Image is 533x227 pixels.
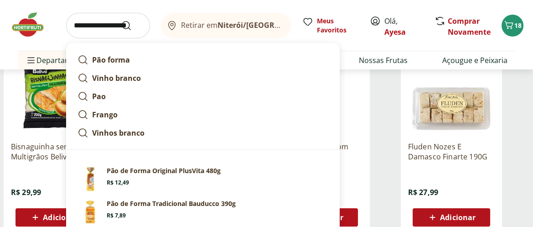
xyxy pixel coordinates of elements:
strong: Vinhos branco [92,128,145,138]
span: R$ 7,89 [107,212,126,219]
strong: Frango [92,110,118,120]
span: R$ 12,49 [107,179,129,186]
img: Fluden Nozes E Damasco Finarte 190G [408,48,495,134]
button: Adicionar [16,208,93,227]
strong: Pão forma [92,55,130,65]
span: Departamentos [26,49,91,71]
img: Pão de Forma Original Plus Vita 480g [78,166,103,192]
span: R$ 27,99 [408,187,438,197]
a: Vinho branco [74,69,332,87]
span: Adicionar [440,214,476,221]
span: R$ 29,99 [11,187,41,197]
a: Fluden Nozes E Damasco Finarte 190G [408,142,495,162]
button: Menu [26,49,36,71]
p: Pão de Forma Original PlusVita 480g [107,166,221,175]
a: Ayesa [384,27,406,37]
span: Olá, [384,16,425,37]
button: Carrinho [502,15,523,37]
span: 18 [514,21,522,30]
a: Pão forma [74,51,332,69]
img: Hortifruti [10,11,55,38]
b: Niterói/[GEOGRAPHIC_DATA] [217,20,321,30]
a: Pao [74,87,332,106]
a: Frango [74,106,332,124]
button: Retirar emNiterói/[GEOGRAPHIC_DATA] [161,13,291,38]
span: Retirar em [181,21,282,29]
a: Comprar Novamente [448,16,491,37]
a: Vinhos branco [74,124,332,142]
img: Bisnaguinha sem Glúten Multigrãos Belive 200g [11,48,98,134]
strong: Vinho branco [92,73,141,83]
a: Nossas Frutas [359,55,408,66]
a: Pão de Forma Original Plus Vita 480gPão de Forma Original PlusVita 480gR$ 12,49 [74,163,332,195]
span: Meus Favoritos [317,16,359,35]
input: search [66,13,150,38]
span: Adicionar [43,214,78,221]
a: Meus Favoritos [302,16,359,35]
img: Principal [78,199,103,225]
button: Submit Search [121,20,143,31]
a: Bisnaguinha sem Glúten Multigrãos Belive 200g [11,142,98,162]
button: Adicionar [413,208,490,227]
strong: Pao [92,91,106,101]
p: Pão de Forma Tradicional Bauducco 390g [107,199,236,208]
a: Açougue e Peixaria [442,55,507,66]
